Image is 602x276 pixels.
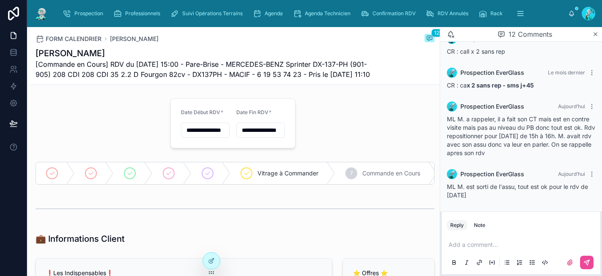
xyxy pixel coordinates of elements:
span: CR : call x 2 sans rep [447,48,505,55]
button: Reply [447,220,467,230]
a: FORM CALENDRIER [36,35,101,43]
span: Agenda Technicien [305,10,350,17]
span: Le mois dernier [548,69,585,76]
span: Commande en Cours [362,169,420,178]
span: Vitrage à Commander [257,169,318,178]
img: App logo [34,7,49,20]
span: Prospection EverGlass [460,170,524,178]
span: Suivi Opérations Terrains [182,10,243,17]
a: Agenda [250,6,289,21]
span: RDV Annulés [438,10,468,17]
a: Professionnels [111,6,166,21]
span: Prospection EverGlass [460,102,524,111]
a: Prospection [60,6,109,21]
a: [PERSON_NAME] [110,35,159,43]
span: ML M. est sorti de l'assu, tout est ok pour le rdv de [DATE] [447,183,588,199]
span: [Commande en Cours] RDV du [DATE] 15:00 - Pare-Brise - MERCEDES-BENZ Sprinter DX-137-PH (901-905)... [36,59,371,79]
a: Agenda Technicien [290,6,356,21]
span: Professionnels [125,10,160,17]
span: FORM CALENDRIER [46,35,101,43]
a: Rack [476,6,509,21]
span: Prospection [74,10,103,17]
span: Confirmation RDV [372,10,416,17]
a: Confirmation RDV [358,6,421,21]
span: 12 Comments [509,29,552,39]
strong: x 2 sans rep - sms j+45 [467,82,534,89]
span: 12 [431,29,442,37]
div: Note [474,222,485,229]
span: Date Début RDV [181,109,220,115]
span: Rack [490,10,503,17]
span: 7 [350,170,353,177]
a: RDV Annulés [423,6,474,21]
span: ML M. a rappeler, il a fait son CT mais est en contre visite mais pas au niveau du PB donc tout e... [447,115,595,156]
button: 12 [424,34,435,44]
span: Prospection EverGlass [460,68,524,77]
span: Aujourd’hui [558,103,585,109]
h1: 💼 Informations Client [36,233,125,245]
span: CR : ca [447,82,534,89]
a: Suivi Opérations Terrains [168,6,249,21]
button: Note [471,220,489,230]
div: scrollable content [56,4,568,23]
span: Agenda [265,10,283,17]
span: Aujourd’hui [558,171,585,177]
span: Date Fin RDV [236,109,268,115]
h1: [PERSON_NAME] [36,47,371,59]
